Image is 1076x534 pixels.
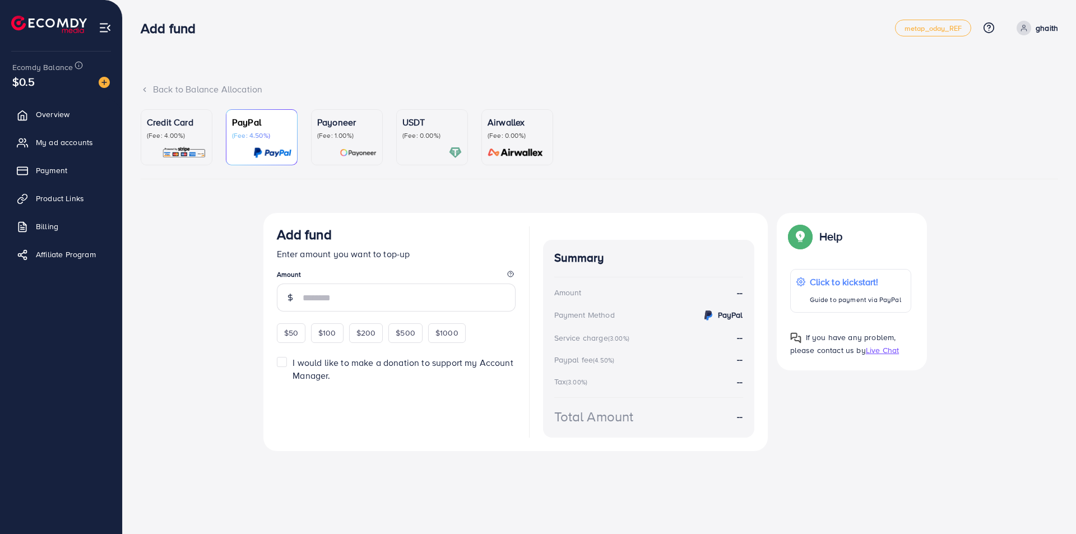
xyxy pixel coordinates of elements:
p: Payoneer [317,115,377,129]
p: (Fee: 4.00%) [147,131,206,140]
a: ghaith [1012,21,1058,35]
span: Affiliate Program [36,249,96,260]
img: card [162,146,206,159]
div: Amount [554,287,582,298]
h4: Summary [554,251,743,265]
div: Payment Method [554,309,615,321]
img: logo [11,16,87,33]
span: $100 [318,327,336,338]
span: metap_oday_REF [905,25,962,32]
span: $50 [284,327,298,338]
span: If you have any problem, please contact us by [790,332,896,356]
span: $500 [396,327,415,338]
a: Product Links [8,187,114,210]
div: Back to Balance Allocation [141,83,1058,96]
img: Popup guide [790,226,810,247]
a: Billing [8,215,114,238]
strong: -- [737,375,743,388]
img: card [340,146,377,159]
img: card [253,146,291,159]
p: Click to kickstart! [810,275,901,289]
strong: -- [737,286,743,299]
h3: Add fund [277,226,332,243]
p: USDT [402,115,462,129]
span: Live Chat [866,345,899,356]
span: Overview [36,109,69,120]
strong: -- [737,410,743,423]
div: Total Amount [554,407,634,426]
p: PayPal [232,115,291,129]
p: (Fee: 1.00%) [317,131,377,140]
p: (Fee: 4.50%) [232,131,291,140]
div: Paypal fee [554,354,618,365]
p: Airwallex [488,115,547,129]
img: card [449,146,462,159]
span: Product Links [36,193,84,204]
div: Service charge [554,332,633,343]
span: Billing [36,221,58,232]
p: Credit Card [147,115,206,129]
iframe: Chat [1028,484,1068,526]
img: menu [99,21,112,34]
legend: Amount [277,270,516,284]
small: (4.50%) [593,356,614,365]
h3: Add fund [141,20,205,36]
span: Payment [36,165,67,176]
a: metap_oday_REF [895,20,971,36]
span: $200 [356,327,376,338]
span: I would like to make a donation to support my Account Manager. [293,356,513,382]
img: credit [702,309,715,322]
img: Popup guide [790,332,801,343]
a: Payment [8,159,114,182]
a: My ad accounts [8,131,114,154]
span: $0.5 [12,73,35,90]
p: ghaith [1036,21,1058,35]
a: Overview [8,103,114,126]
strong: -- [737,353,743,365]
small: (3.00%) [566,378,587,387]
img: card [484,146,547,159]
p: (Fee: 0.00%) [488,131,547,140]
p: Help [819,230,843,243]
p: Enter amount you want to top-up [277,247,516,261]
p: Guide to payment via PayPal [810,293,901,307]
strong: PayPal [718,309,743,321]
p: (Fee: 0.00%) [402,131,462,140]
div: Tax [554,376,591,387]
img: image [99,77,110,88]
strong: -- [737,331,743,343]
a: Affiliate Program [8,243,114,266]
span: $1000 [435,327,458,338]
span: Ecomdy Balance [12,62,73,73]
small: (3.00%) [608,334,629,343]
span: My ad accounts [36,137,93,148]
